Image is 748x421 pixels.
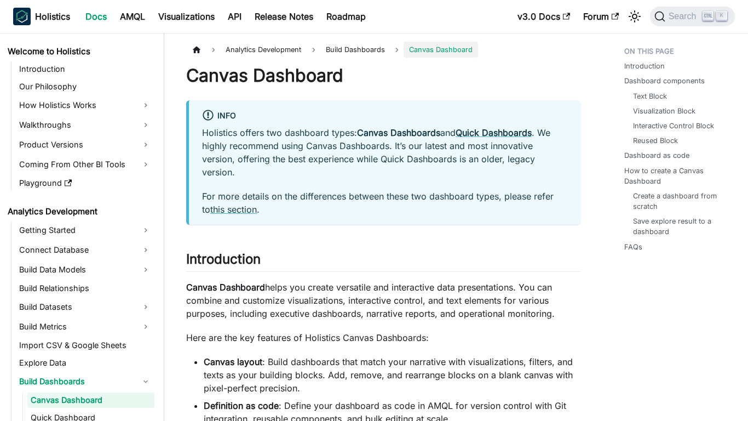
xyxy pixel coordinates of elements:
[202,109,567,123] div: info
[624,150,689,161] a: Dashboard as code
[16,156,154,173] a: Coming From Other BI Tools
[220,42,307,58] span: Analytics Development
[202,126,567,179] p: Holistics offers two dashboard types: and . We highly recommend using Canvas Dashboards. It’s our...
[35,10,70,23] b: Holistics
[16,318,154,335] a: Build Metrics
[16,116,154,134] a: Walkthroughs
[16,175,154,191] a: Playground
[16,79,154,94] a: Our Philosophy
[665,12,703,21] span: Search
[186,282,265,293] strong: Canvas Dashboard
[16,298,154,316] a: Build Datasets
[633,191,727,212] a: Create a dashboard from scratch
[202,190,567,216] p: For more details on the differences between these two dashboard types, please refer to .
[650,7,735,26] button: Search (Ctrl+K)
[357,127,440,138] strong: Canvas Dashboards
[633,216,727,237] a: Save explore result to a dashboard
[27,392,154,408] a: Canvas Dashboard
[320,8,372,25] a: Roadmap
[16,61,154,77] a: Introduction
[16,281,154,296] a: Build Relationships
[16,338,154,353] a: Import CSV & Google Sheets
[4,204,154,219] a: Analytics Development
[716,11,727,21] kbd: K
[248,8,320,25] a: Release Notes
[633,91,667,101] a: Text Block
[221,8,248,25] a: API
[16,96,154,114] a: How Holistics Works
[186,251,580,272] h2: Introduction
[633,121,714,131] a: Interactive Control Block
[4,44,154,59] a: Welcome to Holistics
[16,355,154,371] a: Explore Data
[186,42,580,58] nav: Breadcrumbs
[456,127,532,138] a: Quick Dashboards
[79,8,113,25] a: Docs
[624,76,705,86] a: Dashboard components
[113,8,152,25] a: AMQL
[13,8,70,25] a: HolisticsHolistics
[624,242,642,252] a: FAQs
[210,204,257,215] a: this section
[152,8,221,25] a: Visualizations
[577,8,625,25] a: Forum
[633,135,678,146] a: Reused Block
[624,61,665,71] a: Introduction
[624,166,731,186] a: How to create a Canvas Dashboard
[16,221,154,239] a: Getting Started
[186,281,580,320] p: helps you create versatile and interactive data presentations. You can combine and customize visu...
[186,65,580,87] h1: Canvas Dashboard
[404,42,478,58] span: Canvas Dashboard
[16,373,154,390] a: Build Dashboards
[16,241,154,259] a: Connect Database
[320,42,390,58] span: Build Dashboards
[16,136,154,153] a: Product Versions
[511,8,577,25] a: v3.0 Docs
[16,261,154,278] a: Build Data Models
[13,8,31,25] img: Holistics
[633,106,695,116] a: Visualization Block
[186,331,580,344] p: Here are the key features of Holistics Canvas Dashboards:
[186,42,207,58] a: Home page
[204,356,262,367] strong: Canvas layout
[626,8,643,25] button: Switch between dark and light mode (currently light mode)
[204,355,580,395] li: : Build dashboards that match your narrative with visualizations, filters, and texts as your buil...
[204,400,279,411] strong: Definition as code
